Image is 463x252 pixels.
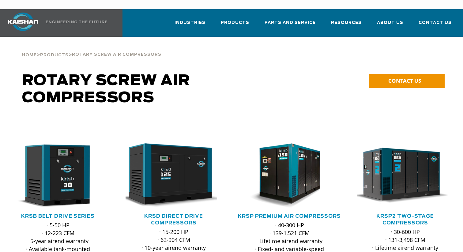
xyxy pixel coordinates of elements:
[21,214,95,219] a: KRSB Belt Drive Series
[46,21,107,23] img: Engineering the future
[175,19,205,26] span: Industries
[175,15,205,36] a: Industries
[376,214,434,225] a: KRSP2 Two-Stage Compressors
[144,214,203,225] a: KRSD Direct Drive Compressors
[126,143,222,208] div: krsd125
[419,15,452,36] a: Contact Us
[40,52,69,58] a: Products
[22,52,37,58] a: Home
[331,19,362,26] span: Resources
[237,143,333,208] img: krsp150
[331,15,362,36] a: Resources
[265,19,316,26] span: Parts and Service
[221,15,249,36] a: Products
[377,15,403,36] a: About Us
[22,73,190,105] span: Rotary Screw Air Compressors
[238,214,341,219] a: KRSP Premium Air Compressors
[357,143,453,208] div: krsp350
[5,143,101,208] img: krsb30
[10,143,106,208] div: krsb30
[22,37,161,60] div: > >
[388,77,421,84] span: CONTACT US
[369,74,445,88] a: CONTACT US
[72,53,161,57] span: Rotary Screw Air Compressors
[352,143,449,208] img: krsp350
[121,143,217,208] img: krsd125
[221,19,249,26] span: Products
[22,53,37,57] span: Home
[241,143,337,208] div: krsp150
[377,19,403,26] span: About Us
[419,19,452,26] span: Contact Us
[265,15,316,36] a: Parts and Service
[40,53,69,57] span: Products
